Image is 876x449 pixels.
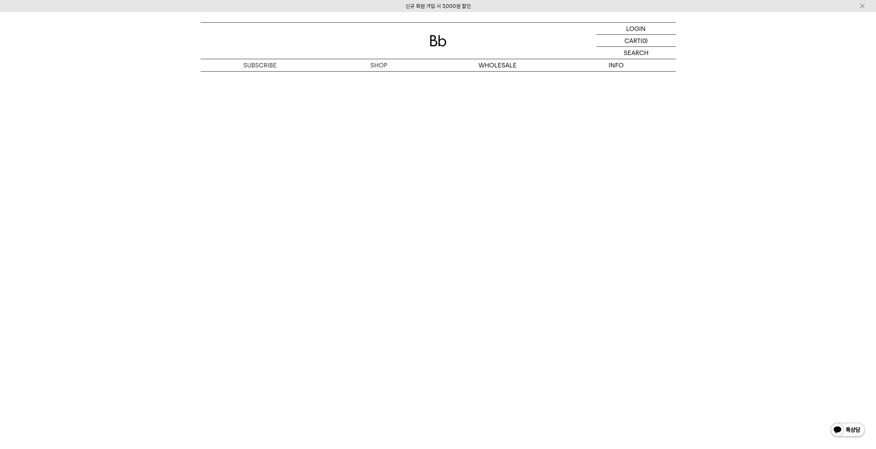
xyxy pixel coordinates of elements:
[405,3,471,9] a: 신규 회원 가입 시 3,000원 할인
[626,23,646,34] p: LOGIN
[597,23,676,35] a: LOGIN
[624,35,641,46] p: CART
[201,59,319,71] a: SUBSCRIBE
[557,59,676,71] p: INFO
[624,47,648,59] p: SEARCH
[641,35,648,46] p: (0)
[830,422,866,439] img: 카카오톡 채널 1:1 채팅 버튼
[430,35,446,46] img: 로고
[319,59,438,71] a: SHOP
[438,59,557,71] p: WHOLESALE
[597,35,676,47] a: CART (0)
